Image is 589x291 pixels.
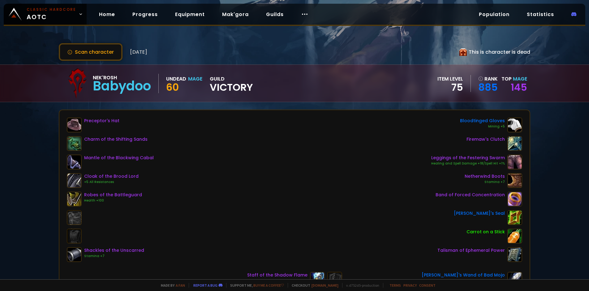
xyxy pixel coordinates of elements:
[465,180,505,185] div: Stamina +7
[247,278,307,283] div: Spell Damage +30
[226,283,284,288] span: Support me,
[459,48,530,56] div: This is character is dead
[253,283,284,288] a: Buy me a coffee
[94,8,120,21] a: Home
[188,75,202,83] div: Mage
[474,8,514,21] a: Population
[507,192,522,206] img: item-19403
[454,210,505,217] div: [PERSON_NAME]'s Seal
[507,247,522,262] img: item-18820
[130,48,147,56] span: [DATE]
[67,136,82,151] img: item-21504
[84,198,142,203] div: Health +100
[511,80,527,94] a: 145
[247,272,307,278] div: Staff of the Shadow Flame
[312,283,338,288] a: [DOMAIN_NAME]
[170,8,210,21] a: Equipment
[67,192,82,206] img: item-21671
[478,83,498,92] a: 885
[288,283,338,288] span: Checkout
[342,283,379,288] span: v. d752d5 - production
[59,43,123,61] button: Scan character
[501,75,527,83] div: Top
[4,4,87,25] a: Classic HardcoreAOTC
[507,136,522,151] img: item-19400
[84,155,154,161] div: Mantle of the Blackwing Cabal
[93,81,151,91] div: Babydoo
[157,283,185,288] span: Made by
[465,173,505,180] div: Netherwind Boots
[507,210,522,225] img: item-19893
[460,124,505,129] div: Mining +5
[84,136,148,143] div: Charm of the Shifting Sands
[478,75,498,83] div: rank
[84,173,139,180] div: Cloak of the Brood Lord
[84,247,144,254] div: Shackles of the Unscarred
[261,8,289,21] a: Guilds
[84,180,139,185] div: +5 All Resistances
[67,155,82,169] img: item-19370
[437,247,505,254] div: Talisman of Ephemeral Power
[507,118,522,132] img: item-19929
[437,83,463,92] div: 75
[84,192,142,198] div: Robes of the Battleguard
[84,118,119,124] div: Preceptor's Hat
[210,83,253,92] span: Victory
[507,155,522,169] img: item-21676
[436,192,505,198] div: Band of Forced Concentration
[431,155,505,161] div: Leggings of the Festering Swarm
[403,283,417,288] a: Privacy
[507,229,522,243] img: item-11122
[507,173,522,188] img: item-16912
[466,136,505,143] div: Firemaw's Clutch
[27,7,76,22] span: AOTC
[84,254,144,259] div: Stamina +7
[176,283,185,288] a: a fan
[27,7,76,12] small: Classic Hardcore
[217,8,254,21] a: Mak'gora
[93,74,151,81] div: Nek'Rosh
[522,8,559,21] a: Statistics
[166,75,186,83] div: Undead
[67,118,82,132] img: item-23035
[389,283,401,288] a: Terms
[513,75,527,82] span: Mage
[460,118,505,124] div: Bloodtinged Gloves
[193,283,217,288] a: Report a bug
[67,247,82,262] img: item-21464
[422,272,505,278] div: [PERSON_NAME]'s Wand of Bad Mojo
[419,283,436,288] a: Consent
[437,75,463,83] div: item level
[127,8,163,21] a: Progress
[166,80,179,94] span: 60
[67,173,82,188] img: item-19378
[210,75,253,92] div: guild
[431,161,505,166] div: Healing and Spell Damage +18/Spell Hit +1%
[466,229,505,235] div: Carrot on a Stick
